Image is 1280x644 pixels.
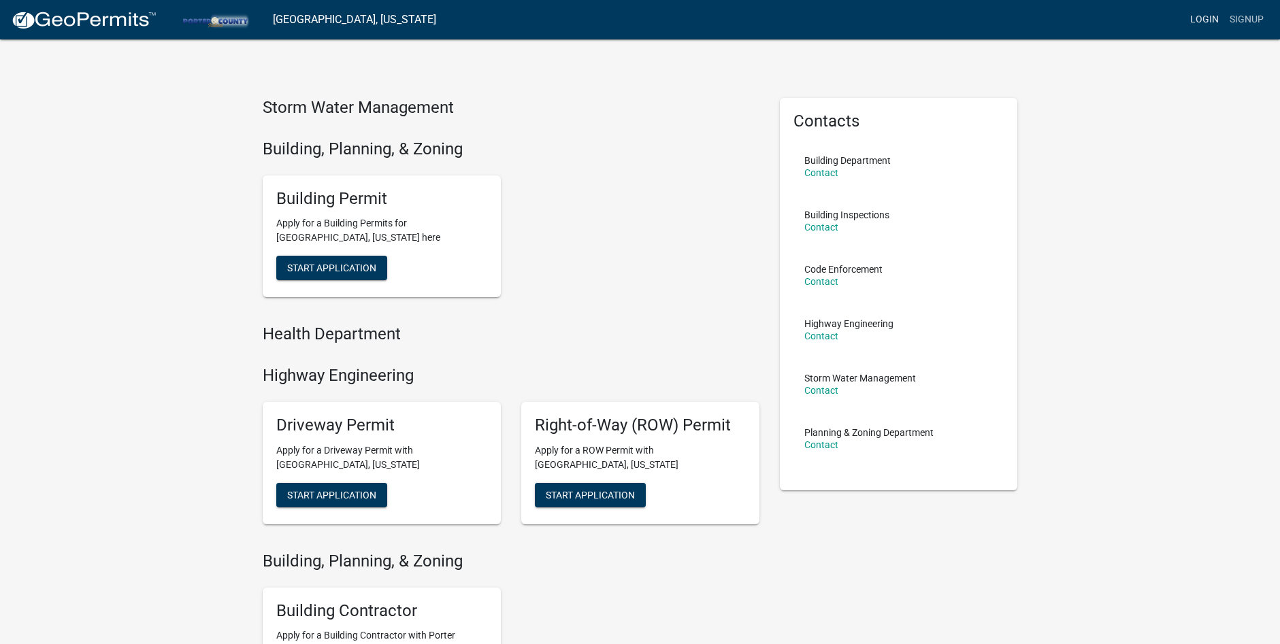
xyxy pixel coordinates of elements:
p: Apply for a ROW Permit with [GEOGRAPHIC_DATA], [US_STATE] [535,443,746,472]
h5: Building Permit [276,189,487,209]
img: Porter County, Indiana [167,10,262,29]
p: Planning & Zoning Department [804,428,934,437]
p: Building Inspections [804,210,889,220]
p: Apply for a Building Permits for [GEOGRAPHIC_DATA], [US_STATE] here [276,216,487,245]
button: Start Application [535,483,646,507]
a: Contact [804,167,838,178]
h4: Building, Planning, & Zoning [263,552,759,571]
h5: Right-of-Way (ROW) Permit [535,416,746,435]
h5: Contacts [793,112,1004,131]
button: Start Application [276,483,387,507]
h5: Building Contractor [276,601,487,621]
span: Start Application [287,489,376,500]
h4: Highway Engineering [263,366,759,386]
h4: Building, Planning, & Zoning [263,139,759,159]
h4: Storm Water Management [263,98,759,118]
p: Storm Water Management [804,373,916,383]
a: Contact [804,439,838,450]
p: Building Department [804,156,891,165]
a: Contact [804,385,838,396]
a: Signup [1224,7,1269,33]
a: Login [1185,7,1224,33]
a: Contact [804,331,838,341]
button: Start Application [276,256,387,280]
h5: Driveway Permit [276,416,487,435]
p: Apply for a Driveway Permit with [GEOGRAPHIC_DATA], [US_STATE] [276,443,487,472]
a: Contact [804,222,838,233]
p: Highway Engineering [804,319,893,328]
span: Start Application [546,489,635,500]
span: Start Application [287,262,376,273]
a: [GEOGRAPHIC_DATA], [US_STATE] [273,8,436,31]
p: Code Enforcement [804,265,883,274]
a: Contact [804,276,838,287]
h4: Health Department [263,324,759,344]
